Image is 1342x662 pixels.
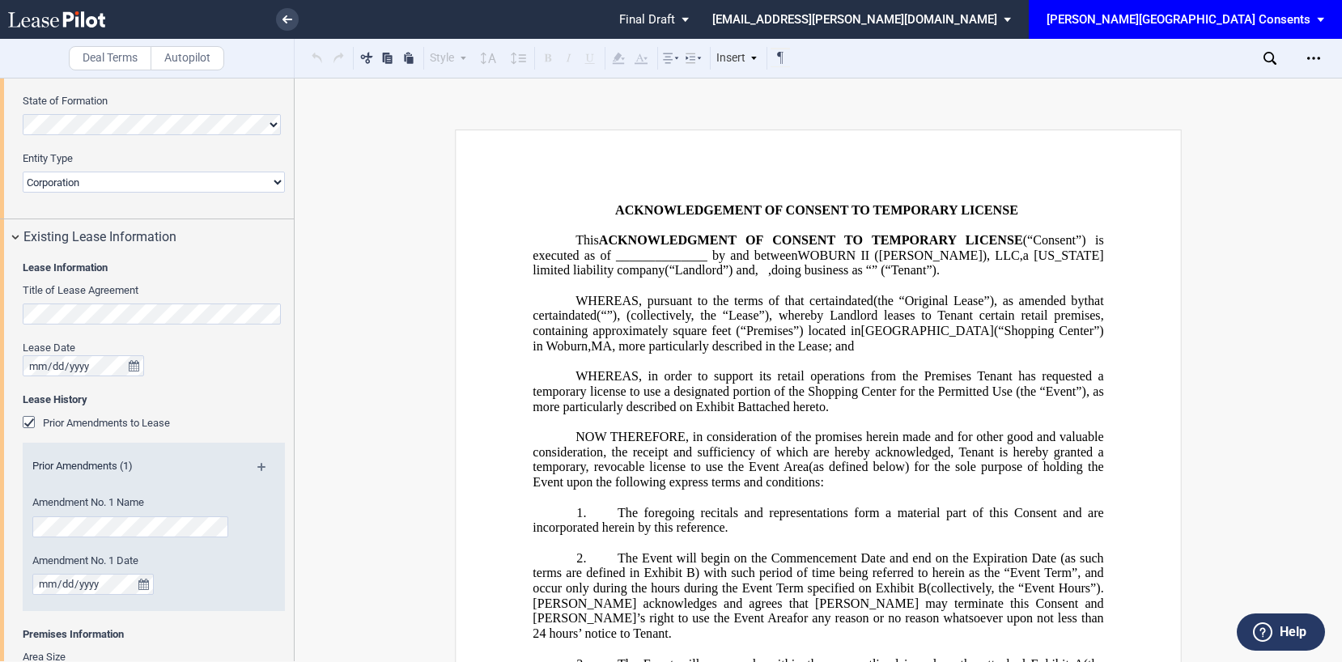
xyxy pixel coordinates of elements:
a: B [737,399,746,414]
a: B [918,581,927,596]
span: Woburn [546,339,588,354]
span: NOW THEREFORE, in consideration of the promises herein made and for other good and valuable consi... [533,430,1106,474]
span: ” ( [872,263,885,278]
span: a [1023,248,1029,262]
span: , [588,339,591,354]
span: Amendment No. 1 Name [32,496,144,508]
button: Paste [399,48,418,67]
span: doing business as “ [771,263,872,278]
span: “Tenant”). [885,263,940,278]
button: Cut [357,48,376,67]
span: (“Consent”) is executed as of ______________ by and between [533,233,1106,262]
span: ACKNOWLEDGEMENT OF CONSENT TO TEMPORARY LICENSE [615,202,1018,217]
md-checkbox: Prior Amendments to Lease [23,415,170,431]
span: Prior Amendments to Lease [43,417,170,429]
span: [GEOGRAPHIC_DATA] [861,324,994,338]
span: for any reason or no reason whatsoever upon not less than 24 [533,611,1106,640]
span: 2. [576,550,586,565]
div: [PERSON_NAME][GEOGRAPHIC_DATA] Consents [1047,12,1310,27]
span: [US_STATE] [1034,248,1103,262]
label: Prior Amendments (1) [23,459,241,473]
span: This [575,233,599,248]
span: ACKNOWLEDGMENT OF CONSENT TO TEMPORARY LICENSE [599,233,1023,248]
div: Insert [714,48,761,69]
button: Toggle Control Characters [771,48,790,67]
span: WHEREAS, in order to support its retail operations from the Premises Tenant has requested a tempo... [533,369,1106,414]
b: Lease History [23,393,87,405]
label: Autopilot [151,46,224,70]
label: Deal Terms [69,46,151,70]
span: Lease Date [23,342,75,354]
button: Copy [378,48,397,67]
button: Help [1237,613,1325,651]
a: B [686,566,695,580]
span: Amendment No. 1 Date [32,554,138,567]
span: (collectively, the “Event Hours”). [PERSON_NAME] acknowledges and agrees that [PERSON_NAME] may t... [533,581,1106,626]
span: WHEREAS, pursuant to the terms of that certain [575,293,845,308]
span: square feet (“Premises”) located in [673,324,860,338]
span: (“Shopping Center”) in [533,324,1106,353]
button: true [134,574,154,595]
span: State of Formation [23,95,108,107]
span: , whereby Landlord leases to Tenant certain retail premises, containing approximately [533,308,1106,337]
span: , [1020,248,1023,262]
span: , [755,263,758,278]
span: attached hereto. [746,399,829,414]
span: Final Draft [619,12,675,27]
span: (as defined below) for the sole purpose of holding the Event upon the following express terms and... [533,460,1106,489]
span: , [768,263,771,278]
span: Existing Lease Information [23,227,176,247]
span: ) with such period of time being referred to herein as the “Event Term”, and occur only during th... [533,566,1106,595]
b: Premises Information [23,628,124,640]
span: limited liability company [533,263,665,278]
span: The Event will begin on the Commencement Date and end on the Expiration Date (as such terms are d... [533,550,1106,579]
span: WOBURN II ([PERSON_NAME]), LLC [798,248,1020,262]
span: Title of Lease Agreement [23,284,138,296]
span: MA [591,339,612,354]
span: (the “Original Lease”), as amended by [873,293,1085,308]
span: Entity Type [23,152,73,164]
span: 1. [576,505,586,520]
span: hours’ notice to Tenant. [549,626,671,641]
span: that certain dated (“ ”) [533,293,1106,322]
span: , more particularly described in the Lease; and [612,339,854,354]
span: (“Landlord”) and [665,263,754,278]
div: Open Lease options menu [1301,45,1327,71]
span: dated [845,293,873,308]
b: Lease Information [23,261,108,274]
span: , (collectively, the “Lease”) [617,308,769,323]
label: Help [1280,622,1306,643]
span: The foregoing recitals and representations form a material part of this Consent and are incorpora... [533,505,1106,534]
button: true [124,355,144,376]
